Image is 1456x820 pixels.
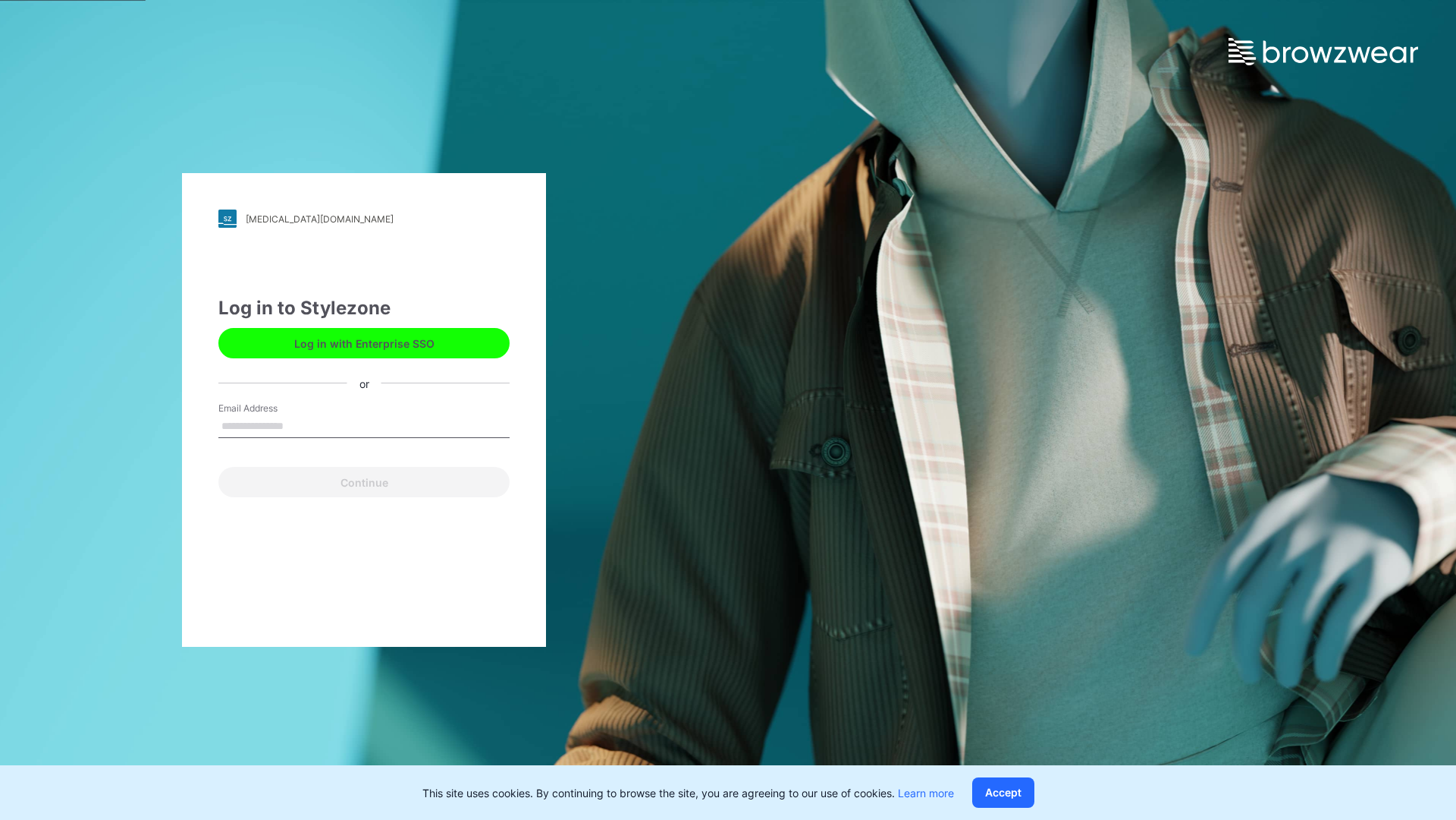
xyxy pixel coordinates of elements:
[218,295,510,322] div: Log in to Stylezone
[218,328,510,358] button: Log in with Enterprise SSO
[1228,38,1418,65] img: browzwear-logo.e42bd6dac1945053ebaf764b6aa21510.svg
[218,402,325,415] label: Email Address
[218,210,510,228] a: [MEDICAL_DATA][DOMAIN_NAME]
[218,210,237,228] img: stylezone-logo.562084cfcfab977791bfbf7441f1a819.svg
[422,785,954,801] p: This site uses cookies. By continuing to browse the site, you are agreeing to our use of cookies.
[347,375,381,391] div: or
[246,213,394,225] div: [MEDICAL_DATA][DOMAIN_NAME]
[898,787,954,799] a: Learn more
[972,777,1034,808] button: Accept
